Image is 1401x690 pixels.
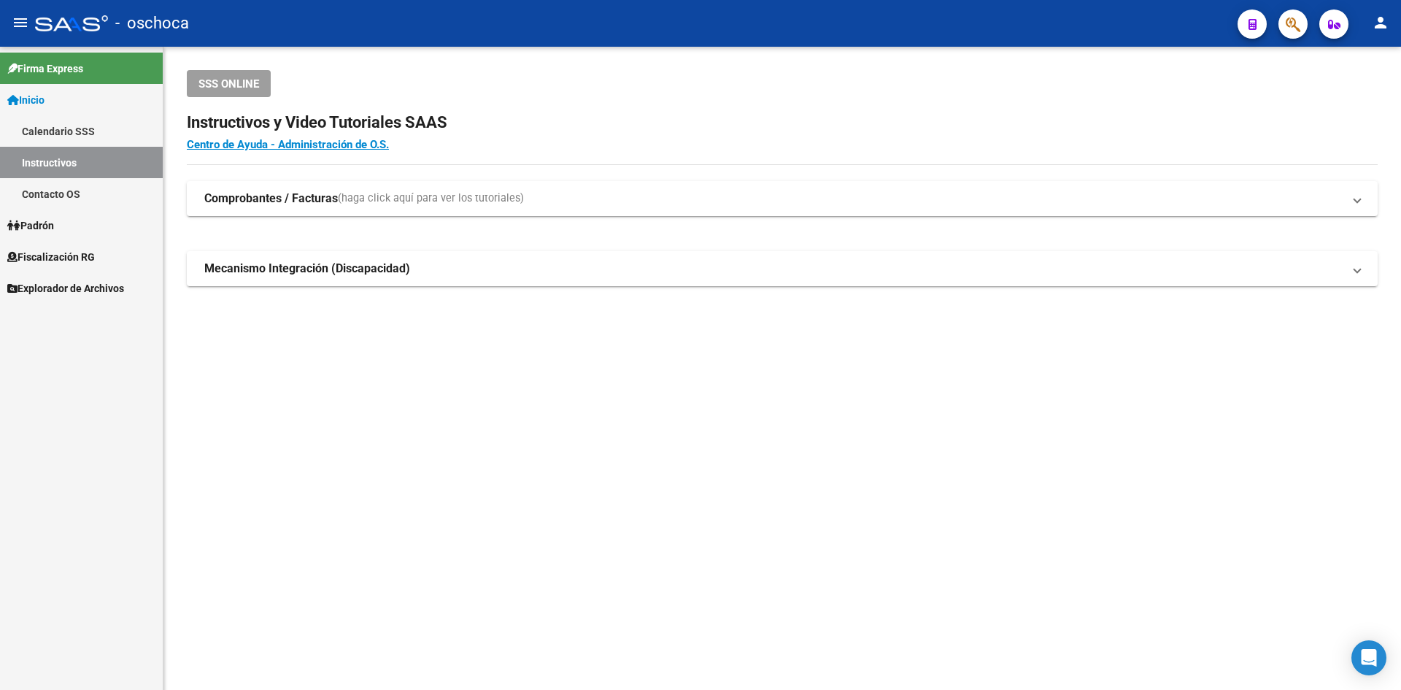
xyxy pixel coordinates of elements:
span: Inicio [7,92,45,108]
span: Firma Express [7,61,83,77]
h2: Instructivos y Video Tutoriales SAAS [187,109,1378,137]
span: SSS ONLINE [198,77,259,91]
strong: Mecanismo Integración (Discapacidad) [204,261,410,277]
span: Explorador de Archivos [7,280,124,296]
span: (haga click aquí para ver los tutoriales) [338,191,524,207]
span: Padrón [7,218,54,234]
mat-expansion-panel-header: Comprobantes / Facturas(haga click aquí para ver los tutoriales) [187,181,1378,216]
mat-icon: person [1372,14,1389,31]
span: - oschoca [115,7,189,39]
strong: Comprobantes / Facturas [204,191,338,207]
div: Open Intercom Messenger [1351,640,1386,675]
a: Centro de Ayuda - Administración de O.S. [187,138,389,151]
mat-icon: menu [12,14,29,31]
button: SSS ONLINE [187,70,271,97]
span: Fiscalización RG [7,249,95,265]
mat-expansion-panel-header: Mecanismo Integración (Discapacidad) [187,251,1378,286]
